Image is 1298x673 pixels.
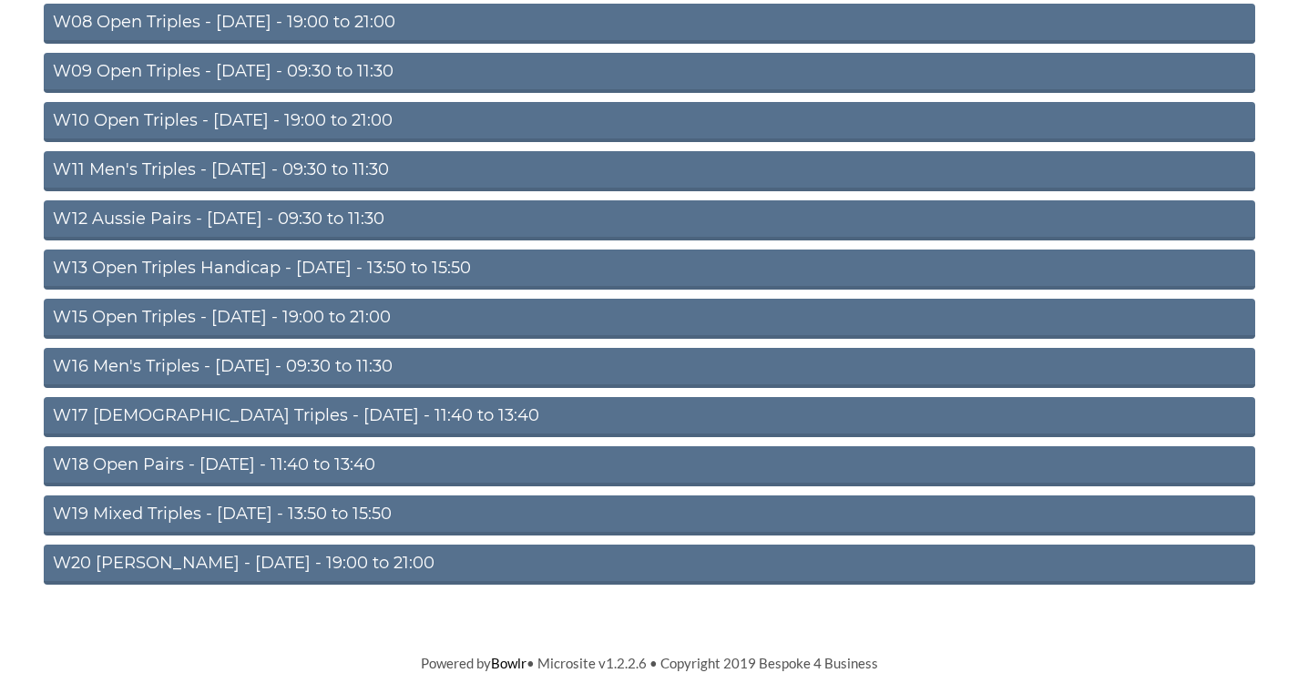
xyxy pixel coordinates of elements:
a: W19 Mixed Triples - [DATE] - 13:50 to 15:50 [44,495,1255,535]
a: W11 Men's Triples - [DATE] - 09:30 to 11:30 [44,151,1255,191]
a: W08 Open Triples - [DATE] - 19:00 to 21:00 [44,4,1255,44]
a: W20 [PERSON_NAME] - [DATE] - 19:00 to 21:00 [44,545,1255,585]
a: W15 Open Triples - [DATE] - 19:00 to 21:00 [44,299,1255,339]
a: W17 [DEMOGRAPHIC_DATA] Triples - [DATE] - 11:40 to 13:40 [44,397,1255,437]
span: Powered by • Microsite v1.2.2.6 • Copyright 2019 Bespoke 4 Business [421,655,878,671]
a: W10 Open Triples - [DATE] - 19:00 to 21:00 [44,102,1255,142]
a: W18 Open Pairs - [DATE] - 11:40 to 13:40 [44,446,1255,486]
a: W13 Open Triples Handicap - [DATE] - 13:50 to 15:50 [44,250,1255,290]
a: W09 Open Triples - [DATE] - 09:30 to 11:30 [44,53,1255,93]
a: W16 Men's Triples - [DATE] - 09:30 to 11:30 [44,348,1255,388]
a: W12 Aussie Pairs - [DATE] - 09:30 to 11:30 [44,200,1255,240]
a: Bowlr [491,655,526,671]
